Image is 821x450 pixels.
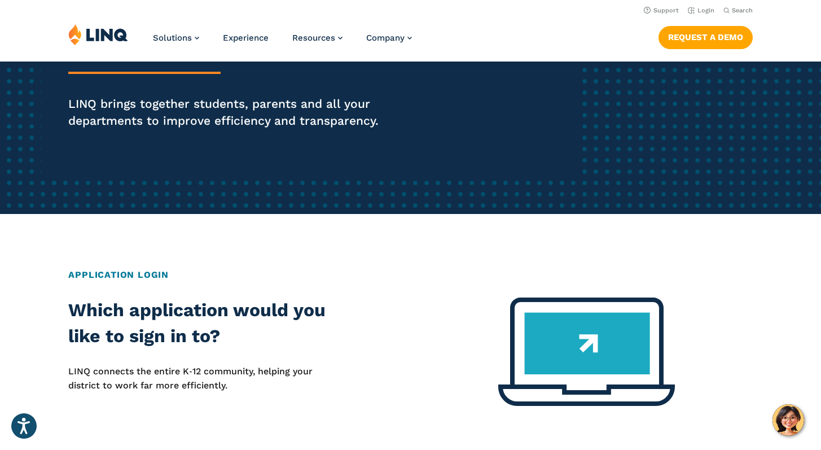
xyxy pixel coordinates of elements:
[366,33,412,43] a: Company
[292,33,343,43] a: Resources
[68,365,341,392] p: LINQ connects the entire K‑12 community, helping your district to work far more efficiently.
[723,6,753,15] button: Open Search Bar
[658,26,753,49] a: Request a Demo
[68,298,341,349] h2: Which application would you like to sign in to?
[292,33,335,43] span: Resources
[732,7,753,14] span: Search
[688,7,714,14] a: Login
[68,268,752,282] h2: Application Login
[366,33,405,43] span: Company
[153,33,199,43] a: Solutions
[68,95,385,129] p: LINQ brings together students, parents and all your departments to improve efficiency and transpa...
[68,24,128,45] img: LINQ | K‑12 Software
[153,24,412,61] nav: Primary Navigation
[223,33,269,43] a: Experience
[153,33,192,43] span: Solutions
[658,24,753,49] nav: Button Navigation
[644,7,679,14] a: Support
[772,404,804,436] button: Hello, have a question? Let’s chat.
